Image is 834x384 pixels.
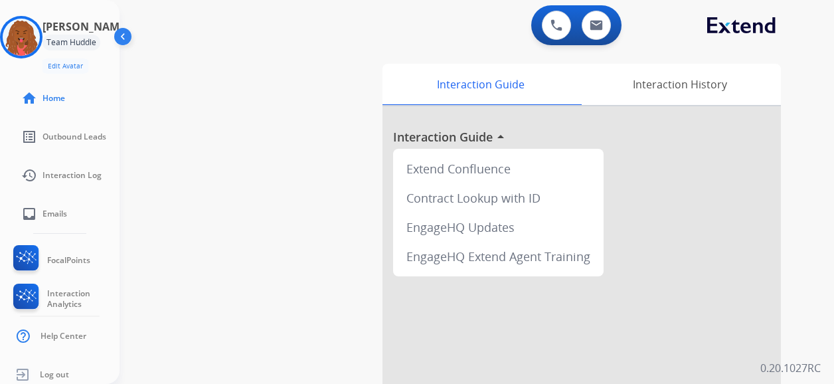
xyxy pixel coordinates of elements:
[42,132,106,142] span: Outbound Leads
[21,206,37,222] mat-icon: inbox
[398,242,598,271] div: EngageHQ Extend Agent Training
[3,19,40,56] img: avatar
[42,58,88,74] button: Edit Avatar
[398,183,598,213] div: Contract Lookup with ID
[42,170,102,181] span: Interaction Log
[578,64,781,105] div: Interaction History
[47,255,90,266] span: FocalPoints
[21,167,37,183] mat-icon: history
[398,154,598,183] div: Extend Confluence
[41,331,86,341] span: Help Center
[398,213,598,242] div: EngageHQ Updates
[11,245,90,276] a: FocalPoints
[21,90,37,106] mat-icon: home
[40,369,69,380] span: Log out
[11,284,120,314] a: Interaction Analytics
[42,93,65,104] span: Home
[47,288,120,310] span: Interaction Analytics
[42,19,129,35] h3: [PERSON_NAME]
[760,360,821,376] p: 0.20.1027RC
[42,209,67,219] span: Emails
[382,64,578,105] div: Interaction Guide
[42,35,100,50] div: Team Huddle
[21,129,37,145] mat-icon: list_alt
